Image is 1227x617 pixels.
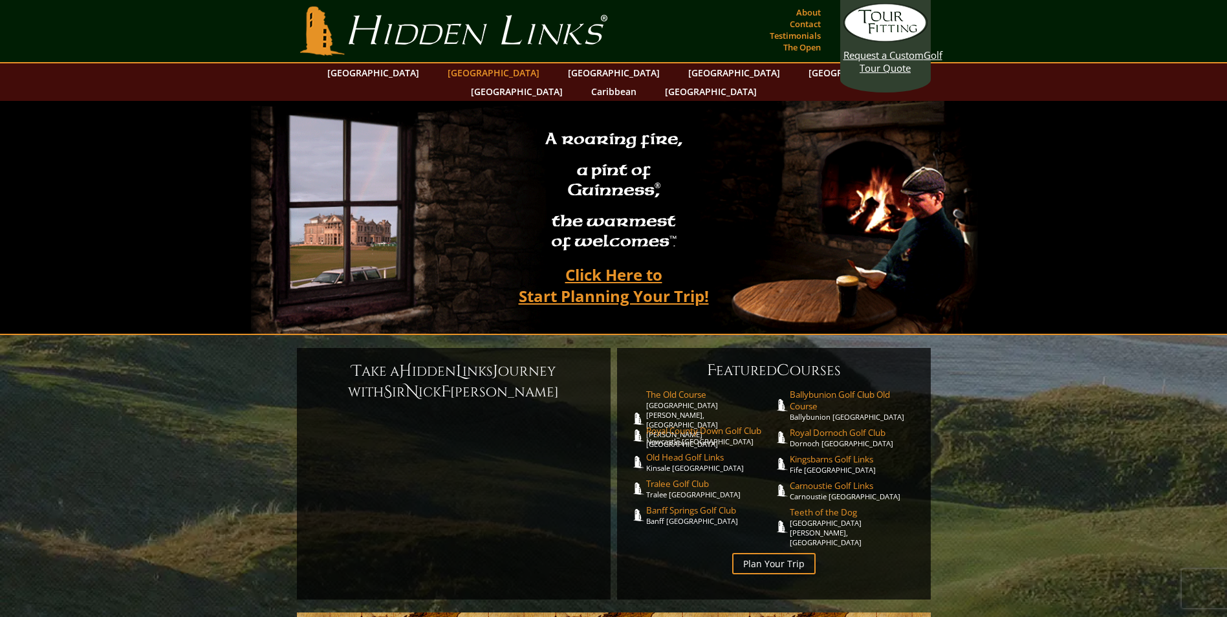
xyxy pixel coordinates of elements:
[790,389,918,412] span: Ballybunion Golf Club Old Course
[766,27,824,45] a: Testimonials
[732,553,816,574] a: Plan Your Trip
[793,3,824,21] a: About
[790,427,918,448] a: Royal Dornoch Golf ClubDornoch [GEOGRAPHIC_DATA]
[310,361,598,402] h6: ake a idden inks ourney with ir ick [PERSON_NAME]
[790,389,918,422] a: Ballybunion Golf Club Old CourseBallybunion [GEOGRAPHIC_DATA]
[506,259,722,311] a: Click Here toStart Planning Your Trip!
[707,360,716,381] span: F
[493,361,498,382] span: J
[384,382,392,402] span: S
[561,63,666,82] a: [GEOGRAPHIC_DATA]
[630,360,918,381] h6: eatured ourses
[777,360,790,381] span: C
[321,63,426,82] a: [GEOGRAPHIC_DATA]
[646,389,774,400] span: The Old Course
[646,389,774,449] a: The Old Course[GEOGRAPHIC_DATA][PERSON_NAME], [GEOGRAPHIC_DATA][PERSON_NAME] [GEOGRAPHIC_DATA]
[646,451,774,463] span: Old Head Golf Links
[790,453,918,465] span: Kingsbarns Golf Links
[646,478,774,490] span: Tralee Golf Club
[441,382,450,402] span: F
[646,451,774,473] a: Old Head Golf LinksKinsale [GEOGRAPHIC_DATA]
[399,361,412,382] span: H
[790,427,918,438] span: Royal Dornoch Golf Club
[790,480,918,501] a: Carnoustie Golf LinksCarnoustie [GEOGRAPHIC_DATA]
[787,15,824,33] a: Contact
[646,504,774,526] a: Banff Springs Golf ClubBanff [GEOGRAPHIC_DATA]
[456,361,462,382] span: L
[406,382,418,402] span: N
[464,82,569,101] a: [GEOGRAPHIC_DATA]
[537,124,691,259] h2: A roaring fire, a pint of Guinness , the warmest of welcomes™.
[790,480,918,492] span: Carnoustie Golf Links
[658,82,763,101] a: [GEOGRAPHIC_DATA]
[585,82,643,101] a: Caribbean
[646,504,774,516] span: Banff Springs Golf Club
[682,63,787,82] a: [GEOGRAPHIC_DATA]
[646,478,774,499] a: Tralee Golf ClubTralee [GEOGRAPHIC_DATA]
[441,63,546,82] a: [GEOGRAPHIC_DATA]
[780,38,824,56] a: The Open
[802,63,907,82] a: [GEOGRAPHIC_DATA]
[790,506,918,518] span: Teeth of the Dog
[790,453,918,475] a: Kingsbarns Golf LinksFife [GEOGRAPHIC_DATA]
[790,506,918,547] a: Teeth of the Dog[GEOGRAPHIC_DATA][PERSON_NAME], [GEOGRAPHIC_DATA]
[646,425,774,437] span: Royal County Down Golf Club
[646,425,774,446] a: Royal County Down Golf ClubNewcastle [GEOGRAPHIC_DATA]
[843,3,928,74] a: Request a CustomGolf Tour Quote
[352,361,362,382] span: T
[843,49,924,61] span: Request a Custom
